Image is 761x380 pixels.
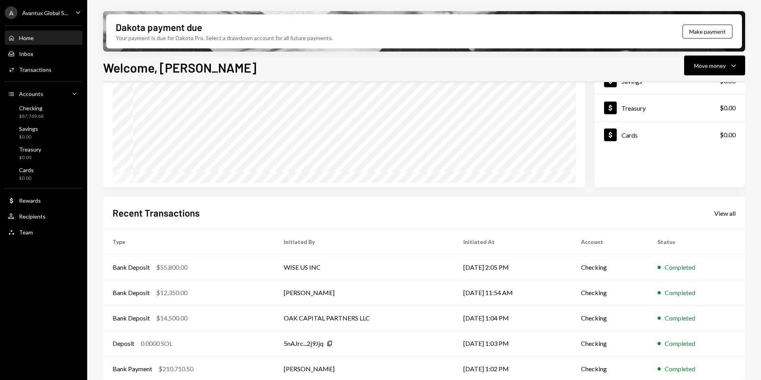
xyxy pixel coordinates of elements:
td: Checking [572,280,648,305]
div: Completed [665,263,695,272]
div: Bank Deposit [113,263,150,272]
div: Dakota payment due [116,21,202,34]
div: Savings [19,125,38,132]
div: Rewards [19,197,41,204]
div: Bank Deposit [113,313,150,323]
a: Home [5,31,82,45]
div: $0.00 [720,130,736,140]
a: Recipients [5,209,82,223]
h1: Welcome, [PERSON_NAME] [103,59,256,75]
th: Type [103,229,274,255]
div: Cards [19,167,34,173]
div: $55,800.00 [156,263,187,272]
a: Checking$87,769.68 [5,102,82,121]
div: Accounts [19,90,43,97]
a: Cards$0.00 [5,164,82,183]
a: Cards$0.00 [595,121,745,148]
td: [DATE] 1:04 PM [454,305,571,331]
th: Initiated By [274,229,454,255]
div: Bank Deposit [113,288,150,297]
a: Treasury$0.00 [5,144,82,163]
div: Completed [665,339,695,348]
div: $0.00 [720,103,736,113]
a: Inbox [5,46,82,61]
td: Checking [572,331,648,356]
div: $14,500.00 [156,313,187,323]
div: Treasury [621,104,646,112]
div: Avantux Global S... [22,10,68,16]
div: Treasury [19,146,41,153]
td: [PERSON_NAME] [274,280,454,305]
div: Move money [694,61,726,70]
div: Home [19,35,34,41]
div: $87,769.68 [19,113,44,120]
div: Recipients [19,213,46,220]
div: $210,710.50 [159,364,193,374]
div: A [5,6,17,19]
div: Your payment is due for Dakota Pro. Select a drawdown account for all future payments. [116,34,333,42]
div: Inbox [19,50,33,57]
th: Initiated At [454,229,571,255]
div: 0.0000 SOL [141,339,172,348]
div: Team [19,229,33,236]
div: Completed [665,313,695,323]
td: [DATE] 1:03 PM [454,331,571,356]
a: View all [714,209,736,217]
a: Savings$0.00 [5,123,82,142]
td: Checking [572,305,648,331]
div: Completed [665,364,695,374]
td: WISE US INC [274,255,454,280]
h2: Recent Transactions [113,206,200,219]
a: Rewards [5,193,82,207]
div: Transactions [19,66,52,73]
a: Team [5,225,82,239]
th: Account [572,229,648,255]
button: Move money [684,56,745,75]
td: Checking [572,255,648,280]
td: OAK CAPITAL PARTNERS LLC [274,305,454,331]
div: Cards [621,131,638,139]
div: 5nAJrc...2j9Jjq [284,339,323,348]
div: Bank Payment [113,364,152,374]
div: $0.00 [19,175,34,182]
div: Deposit [113,339,134,348]
div: $12,350.00 [156,288,187,297]
div: Completed [665,288,695,297]
a: Accounts [5,86,82,101]
td: [DATE] 2:05 PM [454,255,571,280]
div: $0.00 [19,134,38,140]
th: Status [648,229,745,255]
div: Checking [19,105,44,111]
a: Transactions [5,62,82,77]
td: [DATE] 11:54 AM [454,280,571,305]
div: $0.00 [19,154,41,161]
button: Make payment [683,25,732,38]
a: Treasury$0.00 [595,94,745,121]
